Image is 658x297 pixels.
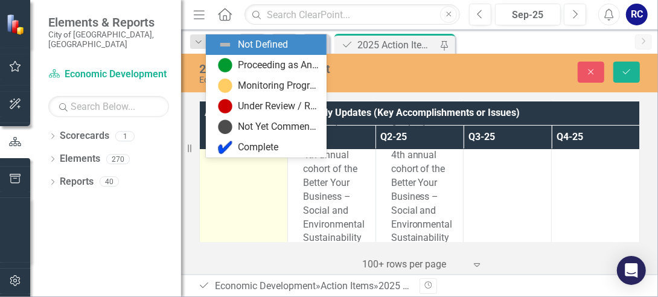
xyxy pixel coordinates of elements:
input: Search Below... [48,96,169,117]
a: Elements [60,152,100,166]
span: Elements & Reports [48,15,169,30]
img: Not Yet Commenced / On Hold [218,120,232,134]
div: 270 [106,154,130,164]
button: Sep-25 [495,4,561,25]
button: RC [626,4,648,25]
small: City of [GEOGRAPHIC_DATA], [GEOGRAPHIC_DATA] [48,30,169,49]
div: 2025 Action Item Report [379,280,481,292]
div: Monitoring Progress [238,79,319,93]
img: Proceeding as Anticipated [218,58,232,72]
div: 2025 Action Item Report [199,62,435,75]
div: Not Yet Commenced / On Hold [238,120,319,134]
div: Not Defined [238,38,289,52]
div: Under Review / Reassessment [238,100,319,113]
input: Search ClearPoint... [244,4,460,25]
img: Monitoring Progress [218,78,232,93]
div: Complete [238,141,279,155]
div: 1 [115,131,135,141]
img: ClearPoint Strategy [6,14,27,35]
a: Scorecards [60,129,109,143]
div: Open Intercom Messenger [617,256,646,285]
div: Economic Development [199,75,435,85]
div: Proceeding as Anticipated [238,59,319,72]
a: Economic Development [215,280,316,292]
div: 2025 Action Item Report [357,37,437,53]
a: Economic Development [48,68,169,81]
a: Action Items [321,280,374,292]
img: Under Review / Reassessment [218,99,232,113]
div: Sep-25 [499,8,557,22]
a: Reports [60,175,94,189]
div: 40 [100,177,119,187]
img: Not Defined [218,37,232,52]
div: » » [198,279,410,293]
img: Complete [218,140,232,155]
